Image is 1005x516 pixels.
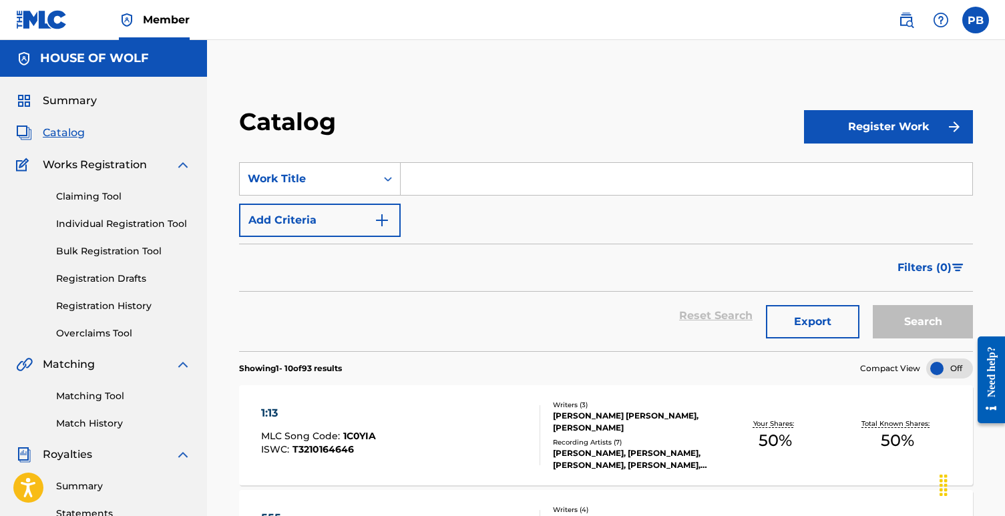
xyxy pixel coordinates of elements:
a: Bulk Registration Tool [56,244,191,258]
h5: HOUSE OF WOLF [40,51,149,66]
a: Match History [56,417,191,431]
button: Add Criteria [239,204,401,237]
div: User Menu [962,7,989,33]
img: f7272a7cc735f4ea7f67.svg [946,119,962,135]
p: Your Shares: [753,419,797,429]
iframe: Chat Widget [938,452,1005,516]
img: Catalog [16,125,32,141]
img: Matching [16,356,33,372]
img: expand [175,447,191,463]
span: Catalog [43,125,85,141]
button: Export [766,305,859,338]
span: Summary [43,93,97,109]
span: 1C0YIA [343,430,376,442]
img: MLC Logo [16,10,67,29]
img: Accounts [16,51,32,67]
span: 50 % [759,429,792,453]
a: Registration History [56,299,191,313]
a: Individual Registration Tool [56,217,191,231]
h2: Catalog [239,107,343,137]
img: Summary [16,93,32,109]
p: Total Known Shares: [861,419,933,429]
a: Claiming Tool [56,190,191,204]
a: Public Search [893,7,920,33]
p: Showing 1 - 10 of 93 results [239,362,342,374]
div: Drag [933,465,954,505]
a: SummarySummary [16,93,97,109]
img: help [933,12,949,28]
form: Search Form [239,162,973,351]
button: Register Work [804,110,973,144]
img: search [898,12,914,28]
button: Filters (0) [889,251,973,284]
img: filter [952,264,964,272]
span: ISWC : [261,443,292,455]
div: [PERSON_NAME], [PERSON_NAME], [PERSON_NAME], [PERSON_NAME], [PERSON_NAME] [553,447,715,471]
a: 1:13MLC Song Code:1C0YIAISWC:T3210164646Writers (3)[PERSON_NAME] [PERSON_NAME], [PERSON_NAME]Reco... [239,385,973,485]
span: Member [143,12,190,27]
span: T3210164646 [292,443,354,455]
div: Help [928,7,954,33]
img: 9d2ae6d4665cec9f34b9.svg [374,212,390,228]
a: Matching Tool [56,389,191,403]
span: 50 % [881,429,914,453]
div: 1:13 [261,405,376,421]
img: Royalties [16,447,32,463]
span: Royalties [43,447,92,463]
img: expand [175,356,191,372]
div: [PERSON_NAME] [PERSON_NAME], [PERSON_NAME] [553,410,715,434]
a: CatalogCatalog [16,125,85,141]
a: Registration Drafts [56,272,191,286]
div: Work Title [248,171,368,187]
a: Summary [56,479,191,493]
div: Writers ( 4 ) [553,505,715,515]
span: MLC Song Code : [261,430,343,442]
img: Works Registration [16,157,33,173]
span: Filters ( 0 ) [897,260,952,276]
span: Compact View [860,362,920,374]
span: Works Registration [43,157,147,173]
div: Writers ( 3 ) [553,400,715,410]
span: Matching [43,356,95,372]
iframe: Resource Center [968,326,1005,434]
img: expand [175,157,191,173]
img: Top Rightsholder [119,12,135,28]
a: Overclaims Tool [56,326,191,340]
div: Recording Artists ( 7 ) [553,437,715,447]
